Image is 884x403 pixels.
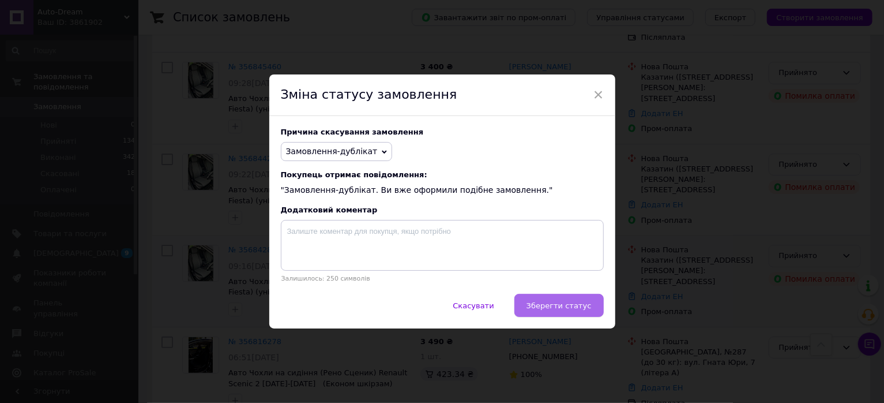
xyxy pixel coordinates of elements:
button: Скасувати [441,294,506,317]
span: Скасувати [453,301,494,310]
div: Причина скасування замовлення [281,128,604,136]
div: "Замовлення-дублікат. Ви вже оформили подібне замовлення." [281,170,604,196]
span: Замовлення-дублікат [286,147,378,156]
div: Додатковий коментар [281,206,604,214]
p: Залишилось: 250 символів [281,275,604,282]
span: × [593,85,604,105]
button: Зберегти статус [514,294,604,317]
span: Зберегти статус [526,301,592,310]
div: Зміна статусу замовлення [269,74,615,116]
span: Покупець отримає повідомлення: [281,170,604,179]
